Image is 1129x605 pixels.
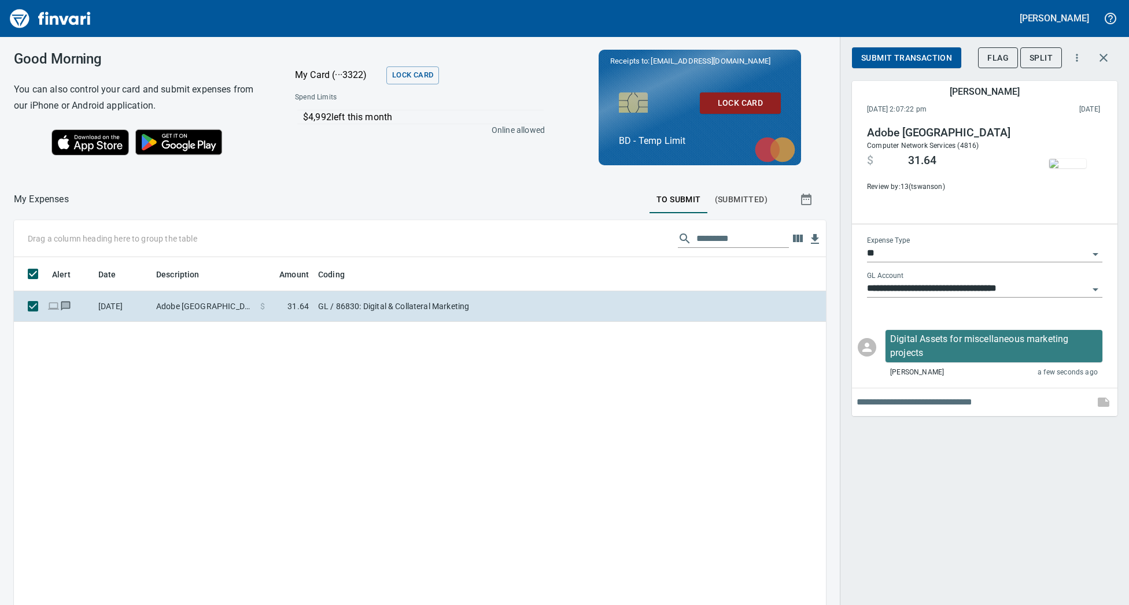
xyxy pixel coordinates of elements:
td: Adobe [GEOGRAPHIC_DATA] [152,291,256,322]
button: Download table [806,231,824,248]
span: (Submitted) [715,192,768,207]
span: Amount [264,268,309,281]
p: Digital Assets for miscellaneous marketing projects [890,332,1098,360]
span: [EMAIL_ADDRESS][DOMAIN_NAME] [650,55,771,66]
nav: breadcrumb [14,192,69,206]
img: Finvari [7,5,94,32]
p: My Expenses [14,192,69,206]
p: $4,992 left this month [303,110,544,124]
p: Receipts to: [610,55,789,67]
span: [PERSON_NAME] [890,367,944,378]
span: $ [867,154,873,168]
span: Submit Transaction [861,51,952,65]
button: Lock Card [700,92,781,114]
span: Coding [318,268,345,281]
span: Lock Card [392,69,433,82]
span: a few seconds ago [1038,367,1098,378]
span: 31.64 [287,300,309,312]
span: Description [156,268,215,281]
label: Expense Type [867,237,910,244]
span: Split [1030,51,1053,65]
span: This charge was settled by the merchant and appears on the 2025/09/30 statement. [1003,104,1100,116]
img: mastercard.svg [749,131,801,168]
span: Description [156,268,200,281]
button: Open [1087,281,1104,298]
span: This records your note into the expense [1090,388,1117,416]
span: Date [98,268,131,281]
button: Split [1020,47,1062,69]
p: Drag a column heading here to group the table [28,233,197,244]
td: GL / 86830: Digital & Collateral Marketing [313,291,603,322]
span: $ [260,300,265,312]
button: [PERSON_NAME] [1017,9,1092,27]
img: Download on the App Store [51,129,129,155]
h4: Adobe [GEOGRAPHIC_DATA] [867,126,1021,140]
span: Alert [52,268,86,281]
span: 31.64 [908,154,936,168]
button: Lock Card [386,66,439,84]
h6: You can also control your card and submit expenses from our iPhone or Android application. [14,81,266,114]
button: Flag [978,47,1018,69]
img: receipts%2Fmarketjohnson%2F2025-10-06%2FXqnrx8Nywph1RNiDZJyDHTQlZUr1__Zt4t1nsIBc7ouiAn4ipu.jpg [1049,159,1086,168]
h5: [PERSON_NAME] [950,86,1019,98]
span: Flag [987,51,1009,65]
img: Get it on Google Play [129,123,228,161]
span: [DATE] 2:07:22 pm [867,104,1003,116]
span: Date [98,268,116,281]
h3: Good Morning [14,51,266,67]
button: Close transaction [1090,44,1117,72]
button: More [1064,45,1090,70]
span: Online transaction [47,302,60,310]
h5: [PERSON_NAME] [1020,12,1089,24]
span: To Submit [656,192,701,207]
button: Submit Transaction [852,47,961,69]
p: Online allowed [286,124,545,136]
span: Spend Limits [295,92,440,103]
button: Show transactions within a particular date range [789,185,826,213]
span: Amount [279,268,309,281]
span: Computer Network Services (4816) [867,142,979,150]
button: Open [1087,246,1104,262]
span: Coding [318,268,360,281]
label: GL Account [867,273,903,280]
p: BD - Temp Limit [619,134,781,148]
span: Lock Card [709,96,772,110]
span: Alert [52,268,71,281]
span: Review by: 13 (tswanson) [867,181,1021,193]
p: My Card (···3322) [295,68,382,82]
span: Has messages [60,302,72,310]
button: Choose columns to display [789,230,806,247]
td: [DATE] [94,291,152,322]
